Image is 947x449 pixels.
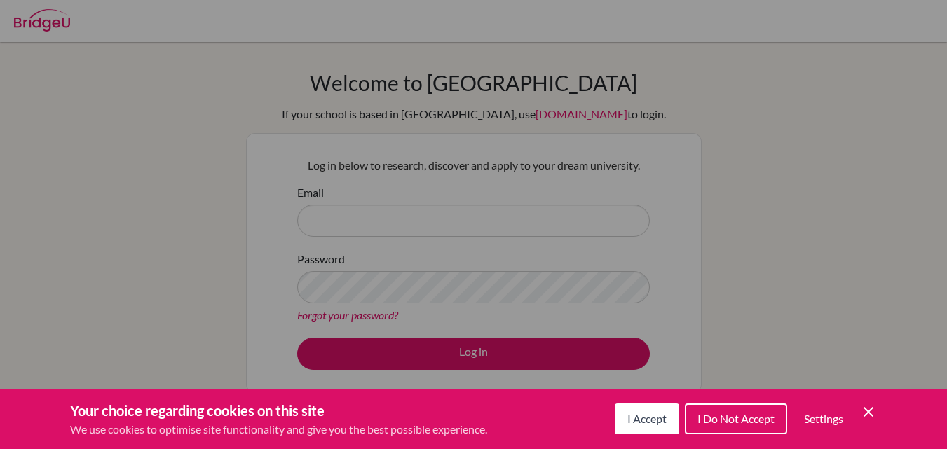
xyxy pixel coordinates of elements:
span: I Do Not Accept [697,412,775,425]
h3: Your choice regarding cookies on this site [70,400,487,421]
p: We use cookies to optimise site functionality and give you the best possible experience. [70,421,487,438]
button: Save and close [860,403,877,420]
button: I Do Not Accept [685,403,787,434]
span: Settings [804,412,843,425]
span: I Accept [627,412,667,425]
button: Settings [793,405,854,433]
button: I Accept [615,403,679,434]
